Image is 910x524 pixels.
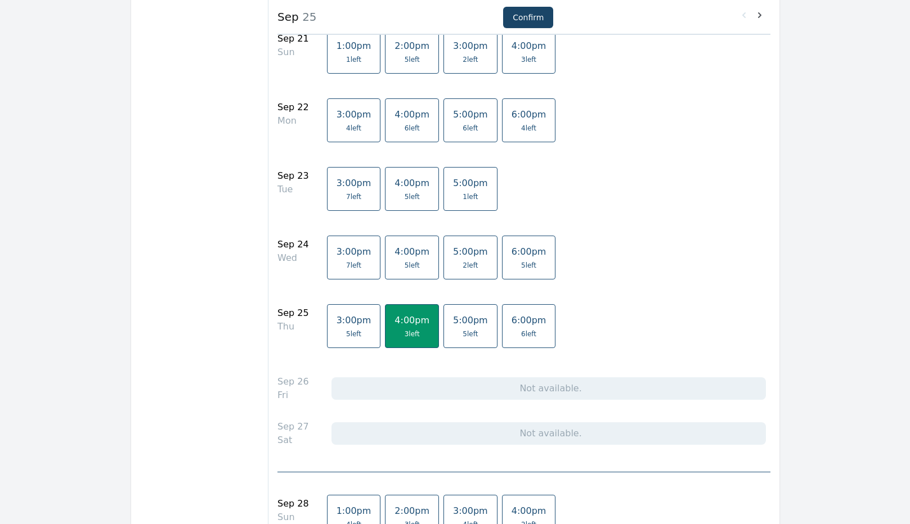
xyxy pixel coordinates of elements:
span: 5 left [463,329,478,338]
span: 7 left [346,261,361,270]
div: Tue [277,183,309,196]
span: 1:00pm [337,505,371,516]
span: 5:00pm [453,246,488,257]
div: Sep 25 [277,306,309,320]
span: 1:00pm [337,40,371,51]
span: 4 left [346,124,361,133]
div: Mon [277,114,309,128]
span: 3:00pm [453,40,488,51]
div: Sat [277,433,309,447]
span: 4 left [521,124,536,133]
div: Sun [277,511,309,524]
span: 2 left [463,261,478,270]
span: 2:00pm [395,505,429,516]
span: 7 left [346,192,361,201]
span: 4:00pm [395,178,429,188]
span: 3 left [405,329,420,338]
span: 3:00pm [453,505,488,516]
strong: Sep [277,10,299,24]
span: 6:00pm [512,246,546,257]
span: 5 left [521,261,536,270]
div: Sep 21 [277,32,309,46]
div: Sep 28 [277,497,309,511]
div: Sun [277,46,309,59]
span: 6:00pm [512,315,546,326]
span: 4:00pm [512,505,546,516]
span: 4:00pm [395,315,429,326]
div: Sep 22 [277,101,309,114]
span: 3:00pm [337,246,371,257]
span: 1 left [346,55,361,64]
span: 5:00pm [453,178,488,188]
div: Sep 26 [277,375,309,389]
div: Not available. [331,422,766,445]
span: 5 left [405,192,420,201]
div: Fri [277,389,309,402]
span: 25 [299,10,317,24]
div: Wed [277,251,309,265]
span: 3:00pm [337,178,371,188]
span: 5:00pm [453,315,488,326]
span: 4:00pm [512,40,546,51]
div: Not available. [331,377,766,400]
div: Sep 27 [277,420,309,433]
span: 3:00pm [337,315,371,326]
span: 3 left [521,55,536,64]
span: 2:00pm [395,40,429,51]
span: 6:00pm [512,109,546,120]
span: 4:00pm [395,246,429,257]
span: 4:00pm [395,109,429,120]
span: 1 left [463,192,478,201]
span: 6 left [521,329,536,338]
button: Confirm [503,7,553,28]
span: 2 left [463,55,478,64]
span: 6 left [405,124,420,133]
div: Sep 23 [277,169,309,183]
span: 5 left [346,329,361,338]
span: 5 left [405,55,420,64]
span: 5 left [405,261,420,270]
span: 3:00pm [337,109,371,120]
div: Sep 24 [277,238,309,251]
div: Thu [277,320,309,333]
span: 5:00pm [453,109,488,120]
span: 6 left [463,124,478,133]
